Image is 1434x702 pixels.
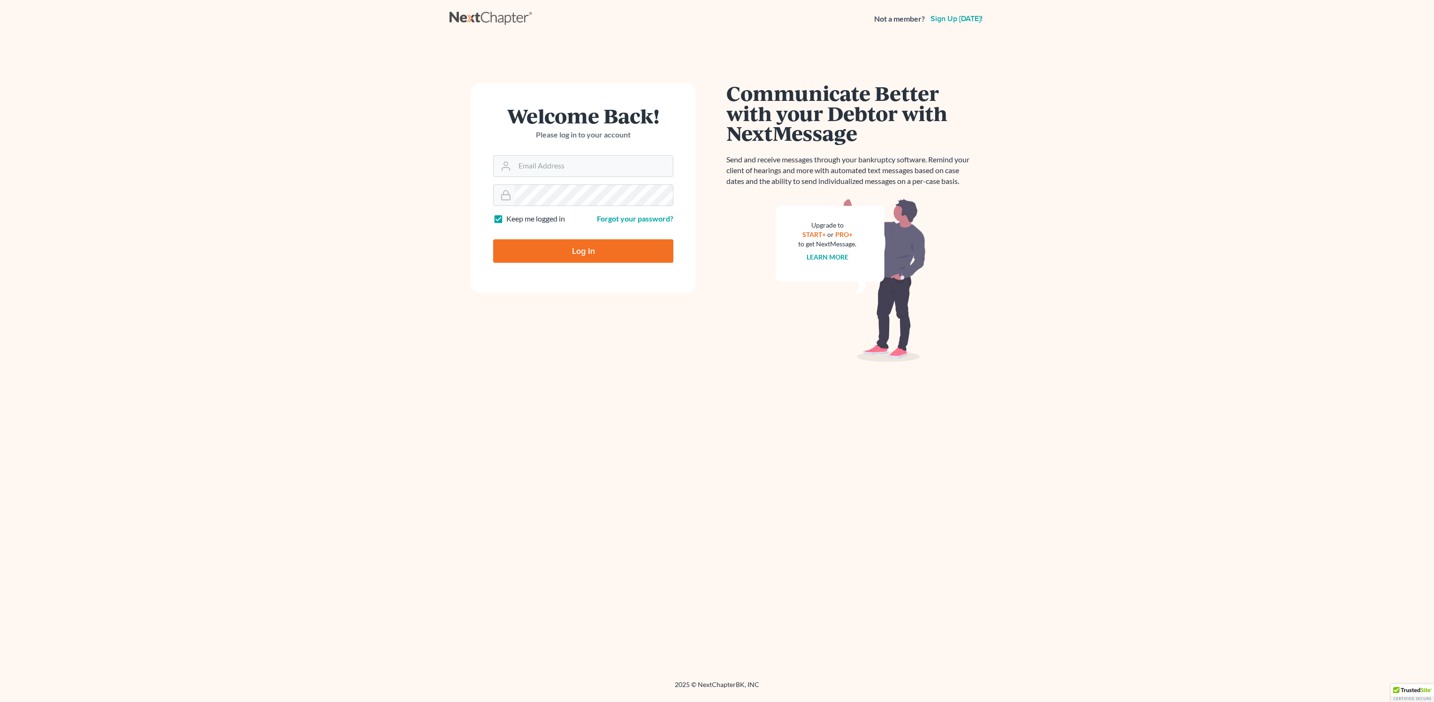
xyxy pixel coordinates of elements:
h1: Welcome Back! [493,106,673,126]
a: START+ [802,230,826,238]
span: or [827,230,834,238]
h1: Communicate Better with your Debtor with NextMessage [726,83,975,143]
div: to get NextMessage. [798,239,856,249]
strong: Not a member? [874,14,925,24]
p: Please log in to your account [493,130,673,140]
input: Email Address [515,156,673,176]
div: 2025 © NextChapterBK, INC [450,680,984,697]
a: Forgot your password? [597,214,673,223]
div: Upgrade to [798,221,856,230]
a: Learn more [807,253,848,261]
p: Send and receive messages through your bankruptcy software. Remind your client of hearings and mo... [726,154,975,187]
a: PRO+ [835,230,853,238]
input: Log In [493,239,673,263]
label: Keep me logged in [506,214,565,224]
div: TrustedSite Certified [1391,684,1434,702]
a: Sign up [DATE]! [929,15,984,23]
img: nextmessage_bg-59042aed3d76b12b5cd301f8e5b87938c9018125f34e5fa2b7a6b67550977c72.svg [776,198,926,362]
